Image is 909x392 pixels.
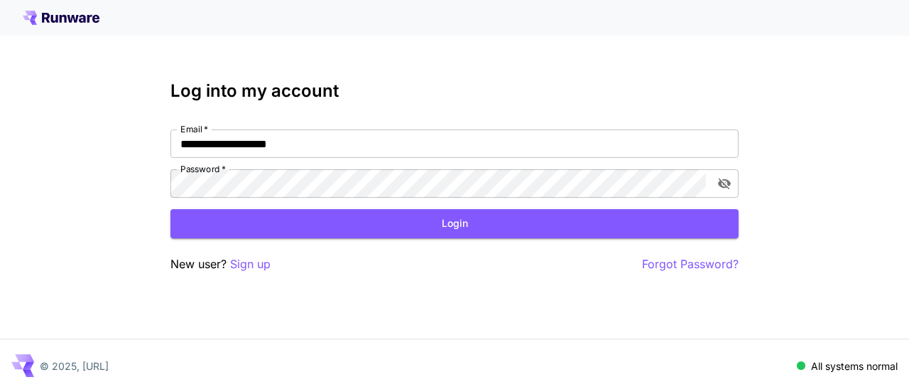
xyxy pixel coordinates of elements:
[811,359,898,374] p: All systems normal
[642,255,739,273] button: Forgot Password?
[40,359,109,374] p: © 2025, [URL]
[170,255,271,273] p: New user?
[170,81,739,101] h3: Log into my account
[712,171,737,196] button: toggle password visibility
[180,123,208,135] label: Email
[170,209,739,238] button: Login
[180,163,226,175] label: Password
[230,255,271,273] button: Sign up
